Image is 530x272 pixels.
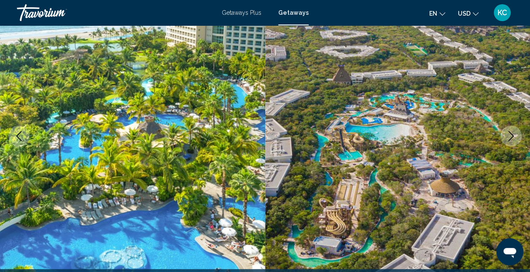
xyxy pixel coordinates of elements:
button: Next image [500,125,522,147]
a: Getaways Plus [222,9,261,16]
a: Getaways [278,9,309,16]
span: KC [498,8,507,17]
button: Previous image [8,125,30,147]
span: USD [458,10,471,17]
span: en [429,10,437,17]
a: Travorium [17,4,213,21]
button: Change language [429,7,445,19]
iframe: Button to launch messaging window [496,238,523,265]
button: Change currency [458,7,479,19]
button: User Menu [491,4,513,22]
